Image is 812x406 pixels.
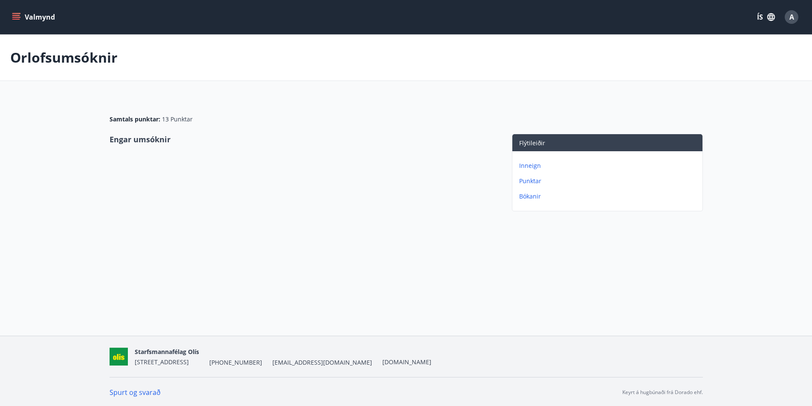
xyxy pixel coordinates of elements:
[519,139,545,147] span: Flýtileiðir
[382,358,431,366] a: [DOMAIN_NAME]
[272,358,372,367] span: [EMAIL_ADDRESS][DOMAIN_NAME]
[110,115,160,124] span: Samtals punktar :
[135,358,189,366] span: [STREET_ADDRESS]
[622,389,703,396] p: Keyrt á hugbúnaði frá Dorado ehf.
[110,388,161,397] a: Spurt og svarað
[209,358,262,367] span: [PHONE_NUMBER]
[752,9,780,25] button: ÍS
[789,12,794,22] span: A
[135,348,199,356] span: Starfsmannafélag Olís
[519,192,699,201] p: Bókanir
[162,115,193,124] span: 13 Punktar
[110,134,170,144] span: Engar umsóknir
[519,161,699,170] p: Inneign
[10,9,58,25] button: menu
[10,48,118,67] p: Orlofsumsóknir
[781,7,802,27] button: A
[519,177,699,185] p: Punktar
[110,348,128,366] img: zKKfP6KOkzrV16rlOvXjekfVdEO6DedhVoT8lYfP.png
